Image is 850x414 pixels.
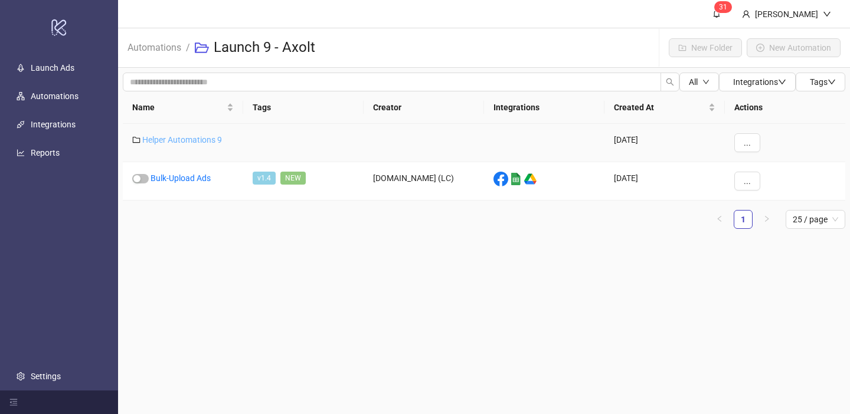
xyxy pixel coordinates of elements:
button: Alldown [679,73,719,91]
span: ... [744,176,751,186]
button: Tagsdown [796,73,845,91]
span: folder-open [195,41,209,55]
li: Previous Page [710,210,729,229]
a: Integrations [31,120,76,129]
a: Settings [31,372,61,381]
a: Reports [31,148,60,157]
span: v1.4 [253,172,276,185]
th: Name [123,91,243,124]
span: search [666,78,674,86]
span: 3 [719,3,723,11]
span: menu-fold [9,398,18,406]
th: Tags [243,91,364,124]
div: [PERSON_NAME] [750,8,823,21]
span: Name [132,101,224,114]
th: Created At [604,91,725,124]
a: 1 [734,211,752,228]
span: 1 [723,3,727,11]
button: right [757,210,776,229]
span: folder [132,136,140,144]
span: Tags [810,77,836,87]
button: left [710,210,729,229]
div: [DATE] [604,162,725,201]
li: / [186,38,190,57]
a: Automations [125,40,184,53]
span: down [828,78,836,86]
button: ... [734,172,760,190]
a: Bulk-Upload Ads [151,173,211,183]
th: Actions [725,91,845,124]
li: Next Page [757,210,776,229]
a: Launch Ads [31,63,74,73]
th: Integrations [484,91,604,124]
div: Page Size [786,210,845,229]
span: bell [712,9,721,18]
span: left [716,215,723,222]
div: [DOMAIN_NAME] (LC) [364,162,484,201]
span: NEW [280,172,306,185]
span: user [742,10,750,18]
button: New Automation [747,38,841,57]
span: ... [744,138,751,147]
span: down [778,78,786,86]
th: Creator [364,91,484,124]
li: 1 [734,210,753,229]
div: [DATE] [604,124,725,162]
span: down [823,10,831,18]
sup: 31 [714,1,732,13]
a: Helper Automations 9 [142,135,222,144]
span: Integrations [733,77,786,87]
span: Created At [614,101,706,114]
span: All [689,77,698,87]
button: Integrationsdown [719,73,796,91]
button: New Folder [669,38,742,57]
h3: Launch 9 - Axolt [214,38,315,57]
button: ... [734,133,760,152]
a: Automations [31,91,79,101]
span: right [763,215,770,222]
span: down [702,78,710,86]
span: 25 / page [793,211,838,228]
